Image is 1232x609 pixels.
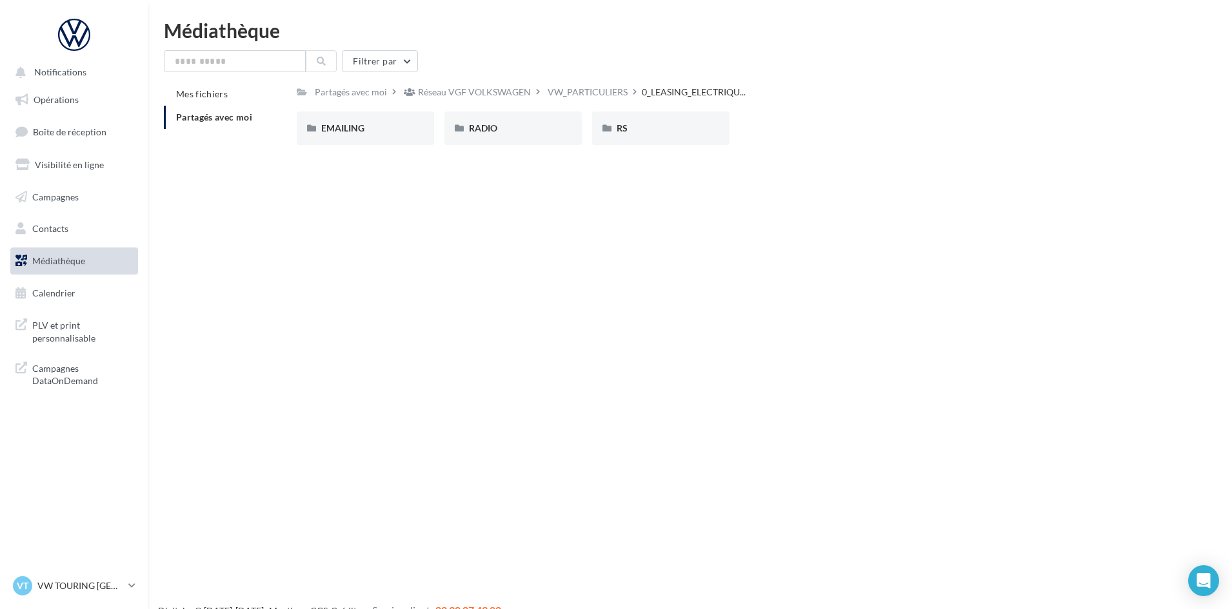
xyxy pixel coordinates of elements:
[315,86,387,99] div: Partagés avec moi
[164,21,1217,40] div: Médiathèque
[32,360,133,387] span: Campagnes DataOnDemand
[8,215,141,242] a: Contacts
[34,67,86,78] span: Notifications
[35,159,104,170] span: Visibilité en ligne
[17,579,28,592] span: VT
[10,574,138,598] a: VT VW TOURING [GEOGRAPHIC_DATA]
[8,247,141,275] a: Médiathèque
[176,88,228,99] span: Mes fichiers
[1188,565,1219,596] div: Open Intercom Messenger
[32,191,79,202] span: Campagnes
[469,122,497,133] span: RADIO
[8,184,141,211] a: Campagnes
[8,280,141,307] a: Calendrier
[32,255,85,266] span: Médiathèque
[642,86,746,99] span: 0_LEASING_ELECTRIQU...
[32,223,68,234] span: Contacts
[32,287,75,298] span: Calendrier
[33,126,106,137] span: Boîte de réception
[176,111,252,122] span: Partagés avec moi
[37,579,123,592] p: VW TOURING [GEOGRAPHIC_DATA]
[8,354,141,392] a: Campagnes DataOnDemand
[8,86,141,113] a: Opérations
[8,311,141,349] a: PLV et print personnalisable
[418,86,531,99] div: Réseau VGF VOLKSWAGEN
[548,86,628,99] div: VW_PARTICULIERS
[342,50,418,72] button: Filtrer par
[321,122,364,133] span: EMAILING
[32,316,133,344] span: PLV et print personnalisable
[617,122,628,133] span: RS
[34,94,79,105] span: Opérations
[8,151,141,179] a: Visibilité en ligne
[8,118,141,146] a: Boîte de réception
